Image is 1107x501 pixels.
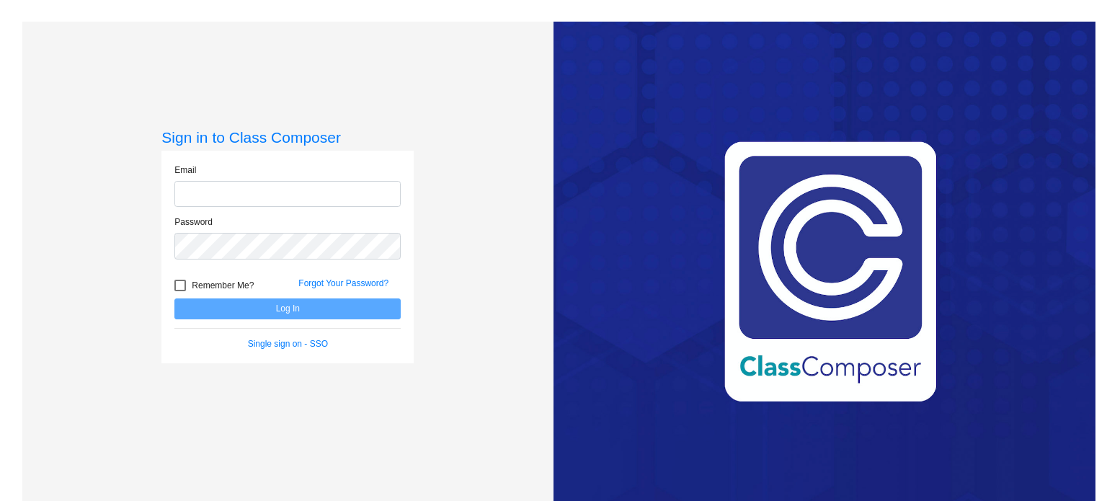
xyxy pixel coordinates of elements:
h3: Sign in to Class Composer [161,128,414,146]
label: Password [174,216,213,229]
a: Forgot Your Password? [298,278,388,288]
span: Remember Me? [192,277,254,294]
a: Single sign on - SSO [248,339,328,349]
label: Email [174,164,196,177]
button: Log In [174,298,401,319]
